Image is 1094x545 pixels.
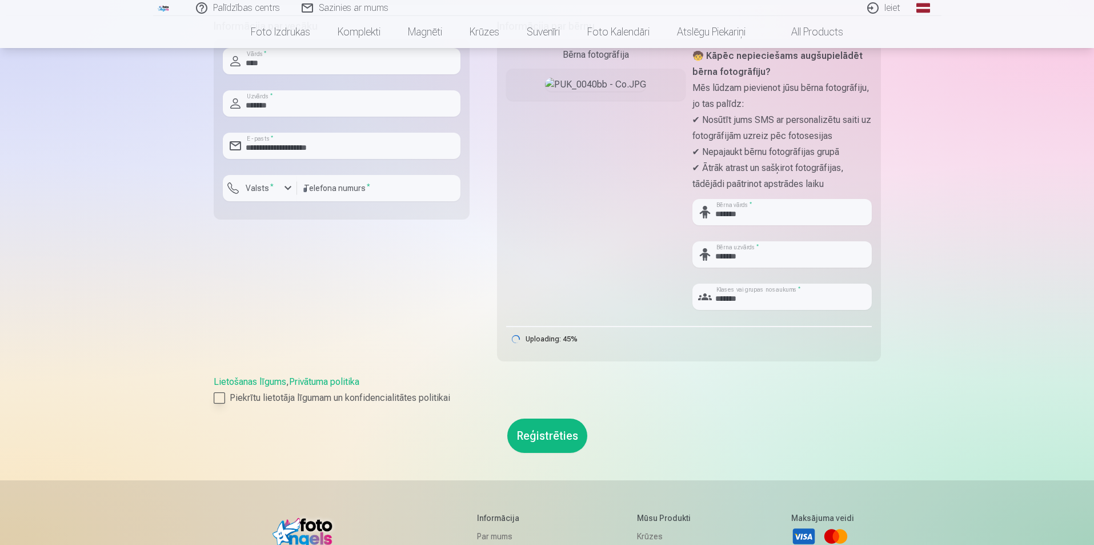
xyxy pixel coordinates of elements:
[237,16,324,48] a: Foto izdrukas
[506,326,580,352] div: Uploading
[214,391,881,405] label: Piekrītu lietotāja līgumam un konfidencialitātes politikai
[574,16,663,48] a: Foto kalendāri
[456,16,513,48] a: Krūzes
[507,419,587,453] button: Reģistrēties
[324,16,394,48] a: Komplekti
[692,112,872,144] p: ✔ Nosūtīt jums SMS ar personalizētu saiti uz fotogrāfijām uzreiz pēc fotosesijas
[692,50,863,77] strong: 🧒 Kāpēc nepieciešams augšupielādēt bērna fotogrāfiju?
[526,336,578,343] div: Uploading: 45%
[791,512,854,524] h5: Maksājuma veidi
[759,16,857,48] a: All products
[506,48,686,62] div: Bērna fotogrāfija
[692,144,872,160] p: ✔ Nepajaukt bērnu fotogrāfijas grupā
[692,80,872,112] p: Mēs lūdzam pievienot jūsu bērna fotogrāfiju, jo tas palīdz:
[394,16,456,48] a: Magnēti
[663,16,759,48] a: Atslēgu piekariņi
[158,5,170,11] img: /fa1
[506,326,671,327] div: 45%
[477,528,543,544] a: Par mums
[513,16,574,48] a: Suvenīri
[477,512,543,524] h5: Informācija
[637,528,697,544] a: Krūzes
[545,78,646,92] img: PUK_0040bb - Co.JPG
[637,512,697,524] h5: Mūsu produkti
[214,375,881,405] div: ,
[241,182,278,194] label: Valsts
[289,376,359,387] a: Privātuma politika
[692,160,872,192] p: ✔ Ātrāk atrast un sašķirot fotogrāfijas, tādējādi paātrinot apstrādes laiku
[223,175,297,201] button: Valsts*
[214,376,286,387] a: Lietošanas līgums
